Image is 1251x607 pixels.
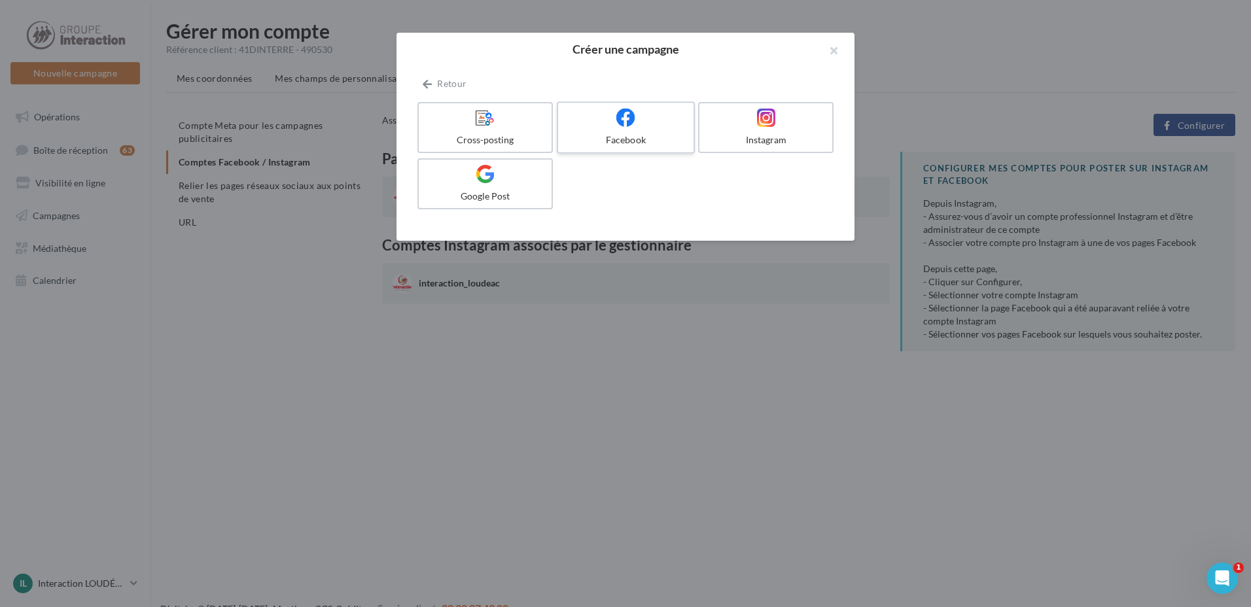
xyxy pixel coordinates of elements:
[563,133,688,147] div: Facebook
[417,43,834,55] h2: Créer une campagne
[417,76,472,92] button: Retour
[1207,563,1238,594] iframe: Intercom live chat
[705,133,827,147] div: Instagram
[1233,563,1244,573] span: 1
[424,190,546,203] div: Google Post
[424,133,546,147] div: Cross-posting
